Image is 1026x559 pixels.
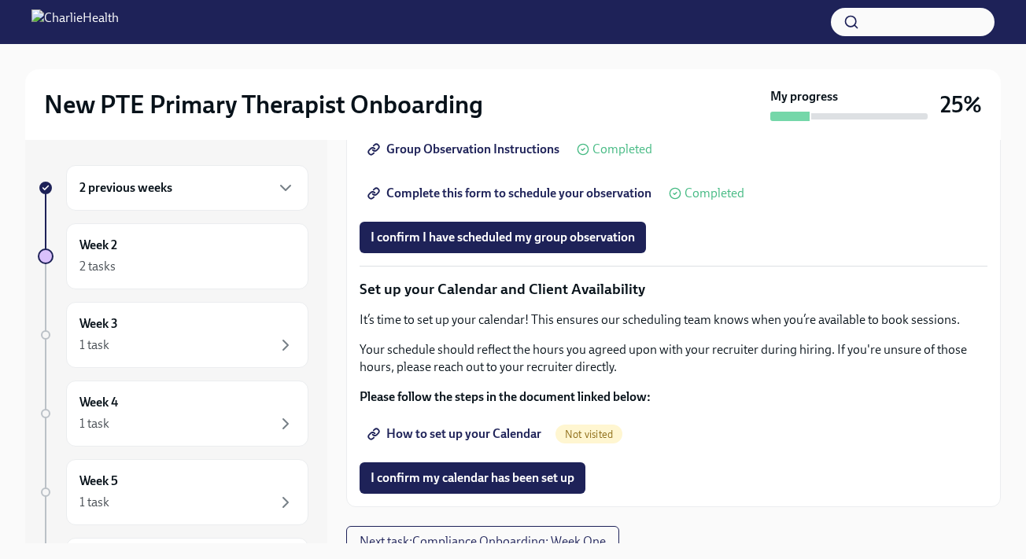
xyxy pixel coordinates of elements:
button: I confirm my calendar has been set up [360,462,585,494]
h2: New PTE Primary Therapist Onboarding [44,89,483,120]
div: 1 task [79,337,109,354]
strong: Please follow the steps in the document linked below: [360,389,651,404]
a: How to set up your Calendar [360,418,552,450]
h6: Week 3 [79,315,118,333]
button: Next task:Compliance Onboarding: Week One [346,526,619,557]
h6: Week 5 [79,473,118,490]
h6: Week 4 [79,394,118,411]
h6: 2 previous weeks [79,179,172,197]
span: Group Observation Instructions [371,142,559,157]
button: I confirm I have scheduled my group observation [360,222,646,253]
span: I confirm my calendar has been set up [371,470,574,486]
span: Next task : Compliance Onboarding: Week One [360,534,606,550]
a: Group Observation Instructions [360,134,570,165]
span: Not visited [555,428,622,440]
span: Complete this form to schedule your observation [371,186,651,201]
div: 2 previous weeks [66,165,308,211]
div: 2 tasks [79,258,116,275]
h3: 25% [940,90,982,119]
div: 1 task [79,494,109,511]
a: Week 41 task [38,381,308,447]
strong: My progress [770,88,838,105]
div: 1 task [79,415,109,432]
span: Completed [592,143,652,156]
p: Your schedule should reflect the hours you agreed upon with your recruiter during hiring. If you'... [360,341,987,376]
span: How to set up your Calendar [371,426,541,442]
h6: Week 2 [79,237,117,254]
p: It’s time to set up your calendar! This ensures our scheduling team knows when you’re available t... [360,311,987,329]
a: Week 31 task [38,302,308,368]
a: Complete this form to schedule your observation [360,178,662,209]
span: Completed [685,187,744,200]
p: Set up your Calendar and Client Availability [360,279,987,300]
img: CharlieHealth [31,9,119,35]
span: I confirm I have scheduled my group observation [371,230,635,245]
a: Week 51 task [38,459,308,525]
a: Week 22 tasks [38,223,308,289]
